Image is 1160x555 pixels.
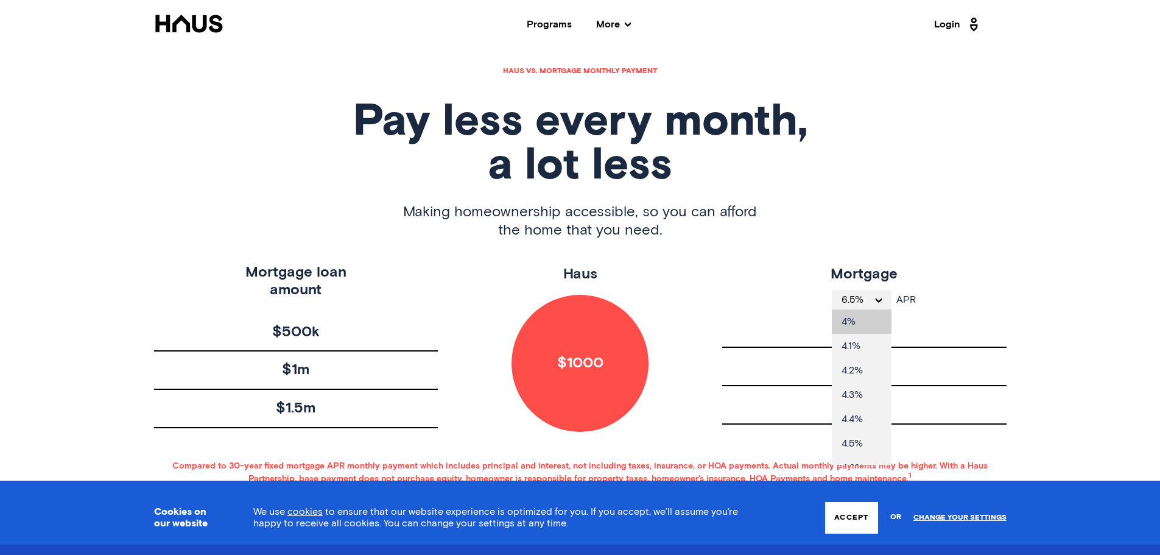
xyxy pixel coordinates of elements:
[596,19,631,29] span: More
[832,407,891,431] li: 4.4%
[832,309,891,334] li: 4%
[276,400,315,417] span: $1.5m
[563,267,597,281] span: Haus
[842,295,873,305] span: 6.5%
[890,507,901,528] span: or
[557,355,603,372] span: $1000
[272,323,320,341] span: $500k
[832,383,891,407] li: 4.3%
[832,431,891,456] li: 4.5%
[825,502,877,534] button: Accept
[909,472,912,479] sup: 1
[913,514,1007,522] a: Change your settings
[154,68,1007,75] h1: Haus vs. mortgage monthly payment
[832,456,891,480] li: 4.6%
[831,267,898,281] span: Mortgage
[287,507,323,517] a: cookies
[891,295,916,305] span: APR
[403,203,757,239] span: Making homeownership accessible, so you can afford the home that you need.
[527,19,572,29] a: Programs
[832,358,891,383] li: 4.2%
[253,507,738,528] span: We use to ensure that our website experience is optimized for you. If you accept, we’ll assume yo...
[282,361,309,379] span: $1m
[154,506,223,529] h3: Cookies on our website
[154,461,1007,484] span: Compared to 30-year fixed mortgage APR monthly payment which includes principal and interest, not...
[832,290,891,309] button: close menu
[154,101,1007,188] h1: Pay less every month, a lot less
[245,264,346,299] span: Mortgage loan amount
[832,334,891,358] li: 4.1%
[934,15,982,34] a: Login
